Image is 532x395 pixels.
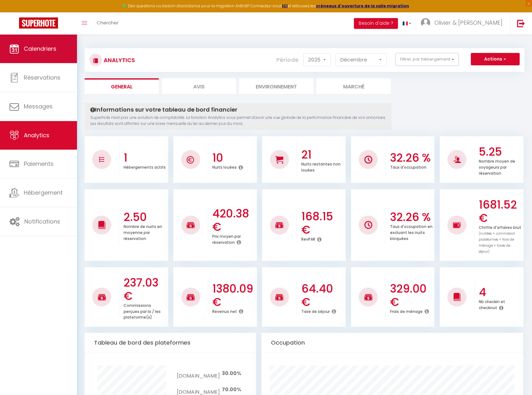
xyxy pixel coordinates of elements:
[222,386,241,393] span: 70.00%
[90,115,386,127] p: Superhote n'est pas une solution de comptabilité. La fonction Analytics vous permet d'avoir une v...
[24,74,61,81] span: Réservations
[24,102,53,110] span: Messages
[24,217,60,225] span: Notifications
[261,333,523,353] div: Occupation
[212,151,255,165] h3: 10
[390,223,433,241] p: Taux d'occupation en excluant les nuits bloquées
[354,18,398,29] button: Besoin d'aide ?
[212,207,255,234] h3: 420.38 €
[301,282,344,309] h3: 64.40 €
[212,232,241,245] p: Prix moyen par réservation
[301,308,330,314] p: Taxe de séjour
[479,198,522,225] h3: 1681.52 €
[317,78,391,94] li: Marché
[479,145,522,159] h3: 5.25
[85,78,159,94] li: General
[162,78,236,94] li: Avis
[395,53,459,66] button: Filtrer par hébergement
[124,276,167,303] h3: 237.03 €
[505,366,527,390] iframe: Chat
[434,19,503,27] span: Olivier & [PERSON_NAME]
[479,157,515,176] p: Nombre moyen de voyageurs par réservation
[316,3,409,9] a: créneaux d'ouverture de la salle migration
[24,189,63,197] span: Hébergement
[19,17,58,29] img: Super Booking
[301,235,315,242] p: RevPAR
[471,53,520,66] button: Actions
[239,78,313,94] li: Environnement
[212,308,237,314] p: Revenus net
[479,298,505,310] p: Nb checkin et checkout
[124,163,166,170] p: Hébergements actifs
[85,333,256,353] div: Tableau de bord des plateformes
[479,286,522,299] h3: 4
[124,210,167,224] h3: 2.50
[99,157,104,162] img: NO IMAGE
[5,3,24,22] button: Ouvrir le widget de chat LiveChat
[212,163,237,170] p: Nuits louées
[390,163,426,170] p: Taux d'occupation
[276,53,298,67] label: Période
[124,151,167,165] h3: 1
[390,210,433,224] h3: 32.26 %
[24,45,56,53] span: Calendriers
[124,301,161,320] p: Commissions perçues par la / les plateforme(s)
[177,366,220,382] td: [DOMAIN_NAME]
[390,308,423,314] p: Frais de ménage
[282,3,288,9] a: ICI
[421,18,430,28] img: ...
[390,151,433,165] h3: 32.26 %
[212,282,255,309] h3: 1380.09 €
[416,12,510,35] a: ... Olivier & [PERSON_NAME]
[124,223,162,241] p: Nombre de nuits en moyenne par réservation
[222,370,241,377] span: 30.00%
[364,221,372,229] img: NO IMAGE
[301,148,344,161] h3: 21
[453,221,461,229] img: NO IMAGE
[97,19,119,26] span: Chercher
[92,12,123,35] a: Chercher
[24,160,54,168] span: Paiements
[301,210,344,236] h3: 168.15 €
[479,231,515,254] span: (nuitées + commission plateformes + frais de ménage + taxes de séjour)
[390,282,433,309] h3: 329.00 €
[24,131,49,139] span: Analytics
[479,223,521,254] p: Chiffre d'affaires brut
[517,19,525,27] img: logout
[90,106,386,113] h4: Informations sur votre tableau de bord financier
[301,160,341,173] p: Nuits restantes non louées
[102,53,135,67] h3: Analytics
